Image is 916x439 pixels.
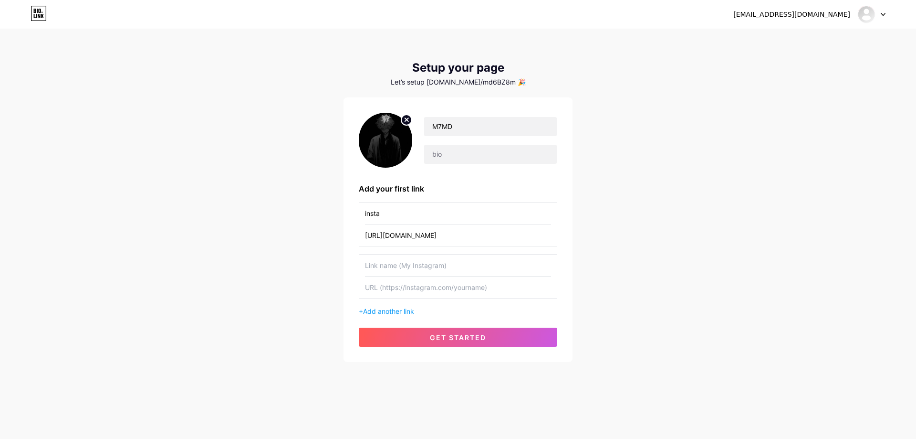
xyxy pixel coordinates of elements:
input: Your name [424,117,557,136]
button: get started [359,328,557,347]
div: [EMAIL_ADDRESS][DOMAIN_NAME] [733,10,850,20]
div: Setup your page [343,61,572,75]
span: get started [430,333,486,342]
img: MD [857,5,875,23]
input: Link name (My Instagram) [365,203,551,224]
input: Link name (My Instagram) [365,255,551,276]
input: bio [424,145,557,164]
div: + [359,306,557,316]
input: URL (https://instagram.com/yourname) [365,277,551,298]
span: Add another link [363,307,414,315]
div: Let’s setup [DOMAIN_NAME]/md6BZ8m 🎉 [343,78,572,86]
input: URL (https://instagram.com/yourname) [365,225,551,246]
img: profile pic [359,113,412,168]
div: Add your first link [359,183,557,194]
